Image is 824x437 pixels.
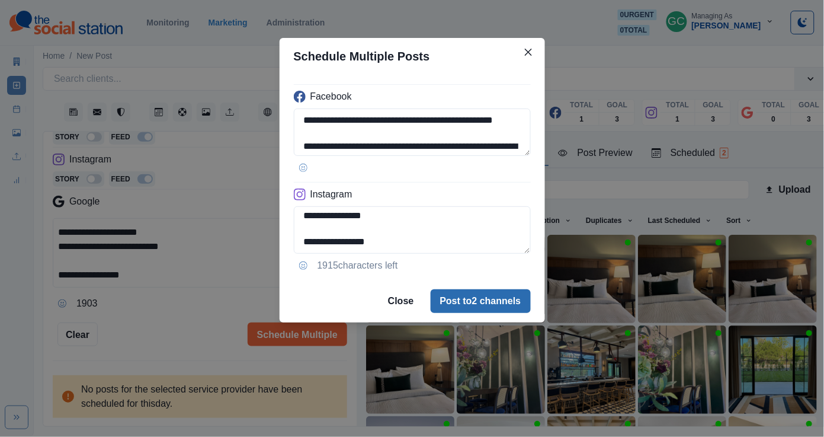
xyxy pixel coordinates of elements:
button: Post to2 channels [431,289,531,313]
button: Close [379,289,424,313]
button: Opens Emoji Picker [294,256,313,275]
p: Facebook [310,90,352,104]
p: Instagram [310,187,352,202]
header: Schedule Multiple Posts [280,38,545,75]
p: 1915 characters left [318,259,398,273]
button: Opens Emoji Picker [294,158,313,177]
button: Close [519,43,538,62]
